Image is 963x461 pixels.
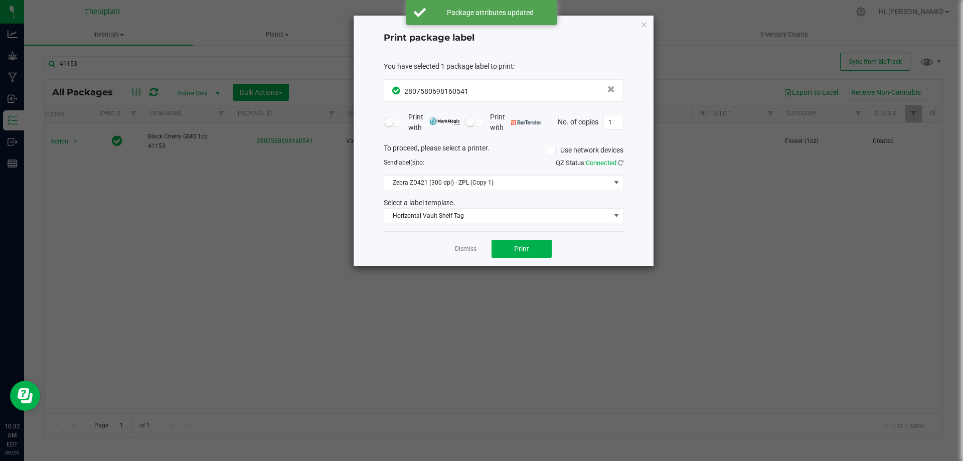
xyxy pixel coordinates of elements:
span: QZ Status: [556,159,623,167]
button: Print [492,240,552,258]
span: No. of copies [558,117,598,125]
span: Print [514,245,529,253]
h4: Print package label [384,32,623,45]
iframe: Resource center [10,381,40,411]
span: You have selected 1 package label to print [384,62,513,70]
a: Dismiss [455,245,476,253]
span: Zebra ZD421 (300 dpi) - ZPL (Copy 1) [384,176,610,190]
span: label(s) [397,159,417,166]
img: mark_magic_cybra.png [429,117,460,125]
span: Print with [490,112,542,133]
label: Use network devices [547,145,623,156]
span: Send to: [384,159,424,166]
div: To proceed, please select a printer. [376,143,631,158]
span: In Sync [392,85,402,96]
span: Horizontal Vault Shelf Tag [384,209,610,223]
span: Connected [586,159,616,167]
span: Print with [408,112,460,133]
div: Package attributes updated [431,8,549,18]
div: Select a label template. [376,198,631,208]
img: bartender.png [511,120,542,125]
span: 2807580698160541 [404,87,468,95]
div: : [384,61,623,72]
